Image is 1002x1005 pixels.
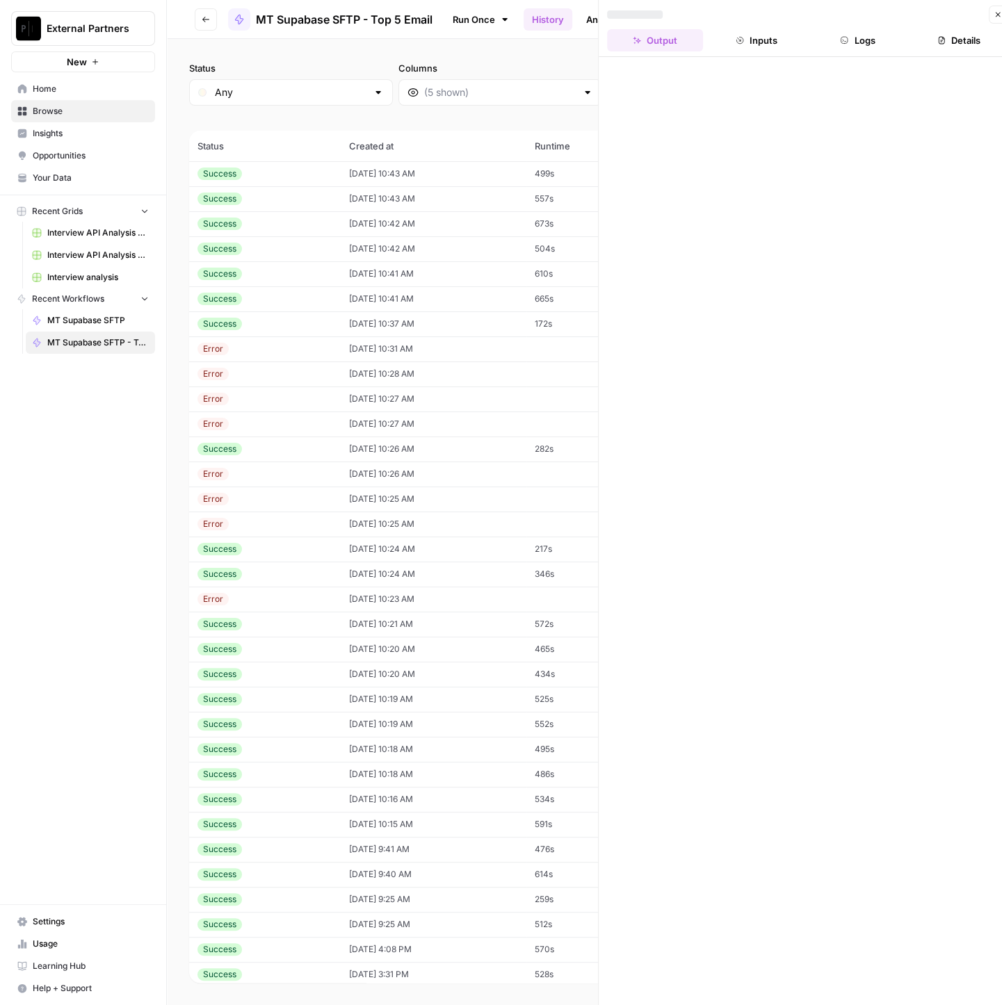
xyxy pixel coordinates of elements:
[197,493,229,505] div: Error
[197,668,242,680] div: Success
[526,837,644,862] td: 476s
[526,737,644,762] td: 495s
[197,393,229,405] div: Error
[47,314,149,327] span: MT Supabase SFTP
[341,587,526,612] td: [DATE] 10:23 AM
[526,186,644,211] td: 557s
[341,612,526,637] td: [DATE] 10:21 AM
[526,762,644,787] td: 486s
[341,837,526,862] td: [DATE] 9:41 AM
[16,16,41,41] img: External Partners Logo
[341,311,526,336] td: [DATE] 10:37 AM
[526,912,644,937] td: 512s
[341,762,526,787] td: [DATE] 10:18 AM
[197,368,229,380] div: Error
[341,361,526,386] td: [DATE] 10:28 AM
[197,243,242,255] div: Success
[526,637,644,662] td: 465s
[341,912,526,937] td: [DATE] 9:25 AM
[526,862,644,887] td: 614s
[47,336,149,349] span: MT Supabase SFTP - Top 5 Email
[341,461,526,487] td: [DATE] 10:26 AM
[341,286,526,311] td: [DATE] 10:41 AM
[526,236,644,261] td: 504s
[526,962,644,987] td: 528s
[341,436,526,461] td: [DATE] 10:26 AM
[526,261,644,286] td: 610s
[197,543,242,555] div: Success
[47,271,149,284] span: Interview analysis
[526,887,644,912] td: 259s
[341,336,526,361] td: [DATE] 10:31 AM
[11,977,155,999] button: Help + Support
[189,106,980,131] span: (66 records)
[341,862,526,887] td: [DATE] 9:40 AM
[341,937,526,962] td: [DATE] 4:08 PM
[26,266,155,288] a: Interview analysis
[197,693,242,705] div: Success
[444,8,518,31] a: Run Once
[26,332,155,354] a: MT Supabase SFTP - Top 5 Email
[197,568,242,580] div: Success
[341,712,526,737] td: [DATE] 10:19 AM
[197,218,242,230] div: Success
[197,793,242,806] div: Success
[33,127,149,140] span: Insights
[398,61,602,75] label: Columns
[197,768,242,781] div: Success
[33,149,149,162] span: Opportunities
[197,293,242,305] div: Success
[228,8,433,31] a: MT Supabase SFTP - Top 5 Email
[341,386,526,411] td: [DATE] 10:27 AM
[11,955,155,977] a: Learning Hub
[526,286,644,311] td: 665s
[33,982,149,995] span: Help + Support
[11,51,155,72] button: New
[197,943,242,956] div: Success
[341,261,526,286] td: [DATE] 10:41 AM
[341,411,526,436] td: [DATE] 10:27 AM
[526,436,644,461] td: 282s
[341,787,526,812] td: [DATE] 10:16 AM
[33,915,149,928] span: Settings
[33,938,149,950] span: Usage
[341,131,526,161] th: Created at
[526,562,644,587] td: 346s
[11,11,155,46] button: Workspace: External Partners
[197,618,242,630] div: Success
[33,960,149,972] span: Learning Hub
[578,8,635,31] a: Analytics
[197,968,242,981] div: Success
[32,293,104,305] span: Recent Workflows
[341,562,526,587] td: [DATE] 10:24 AM
[67,55,87,69] span: New
[341,161,526,186] td: [DATE] 10:43 AM
[33,83,149,95] span: Home
[810,29,906,51] button: Logs
[526,131,644,161] th: Runtime
[11,288,155,309] button: Recent Workflows
[197,868,242,881] div: Success
[341,662,526,687] td: [DATE] 10:20 AM
[341,637,526,662] td: [DATE] 10:20 AM
[32,205,83,218] span: Recent Grids
[197,893,242,906] div: Success
[11,100,155,122] a: Browse
[197,718,242,730] div: Success
[197,418,229,430] div: Error
[341,236,526,261] td: [DATE] 10:42 AM
[197,518,229,530] div: Error
[341,962,526,987] td: [DATE] 3:31 PM
[197,167,242,180] div: Success
[526,687,644,712] td: 525s
[526,211,644,236] td: 673s
[197,593,229,605] div: Error
[197,343,229,355] div: Error
[341,737,526,762] td: [DATE] 10:18 AM
[524,8,572,31] a: History
[11,910,155,933] a: Settings
[33,172,149,184] span: Your Data
[256,11,433,28] span: MT Supabase SFTP - Top 5 Email
[526,712,644,737] td: 552s
[341,537,526,562] td: [DATE] 10:24 AM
